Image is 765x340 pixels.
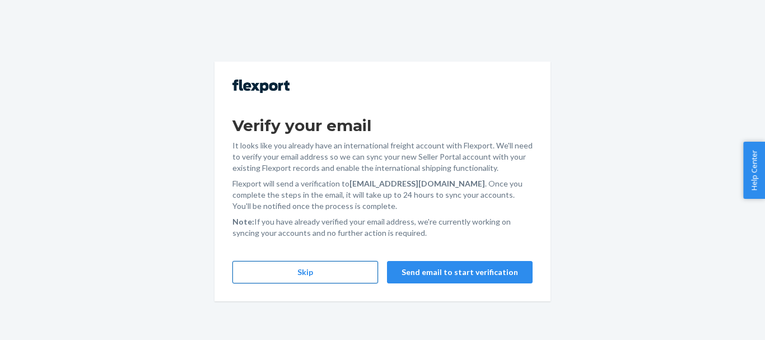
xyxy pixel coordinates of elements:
[232,216,533,239] p: If you have already verified your email address, we're currently working on syncing your accounts...
[743,142,765,199] button: Help Center
[232,217,254,226] strong: Note:
[387,261,533,283] button: Send email to start verification
[349,179,485,188] strong: [EMAIL_ADDRESS][DOMAIN_NAME]
[232,80,290,93] img: Flexport logo
[232,261,378,283] button: Skip
[232,115,533,136] h1: Verify your email
[232,178,533,212] p: Flexport will send a verification to . Once you complete the steps in the email, it will take up ...
[232,140,533,174] p: It looks like you already have an international freight account with Flexport. We'll need to veri...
